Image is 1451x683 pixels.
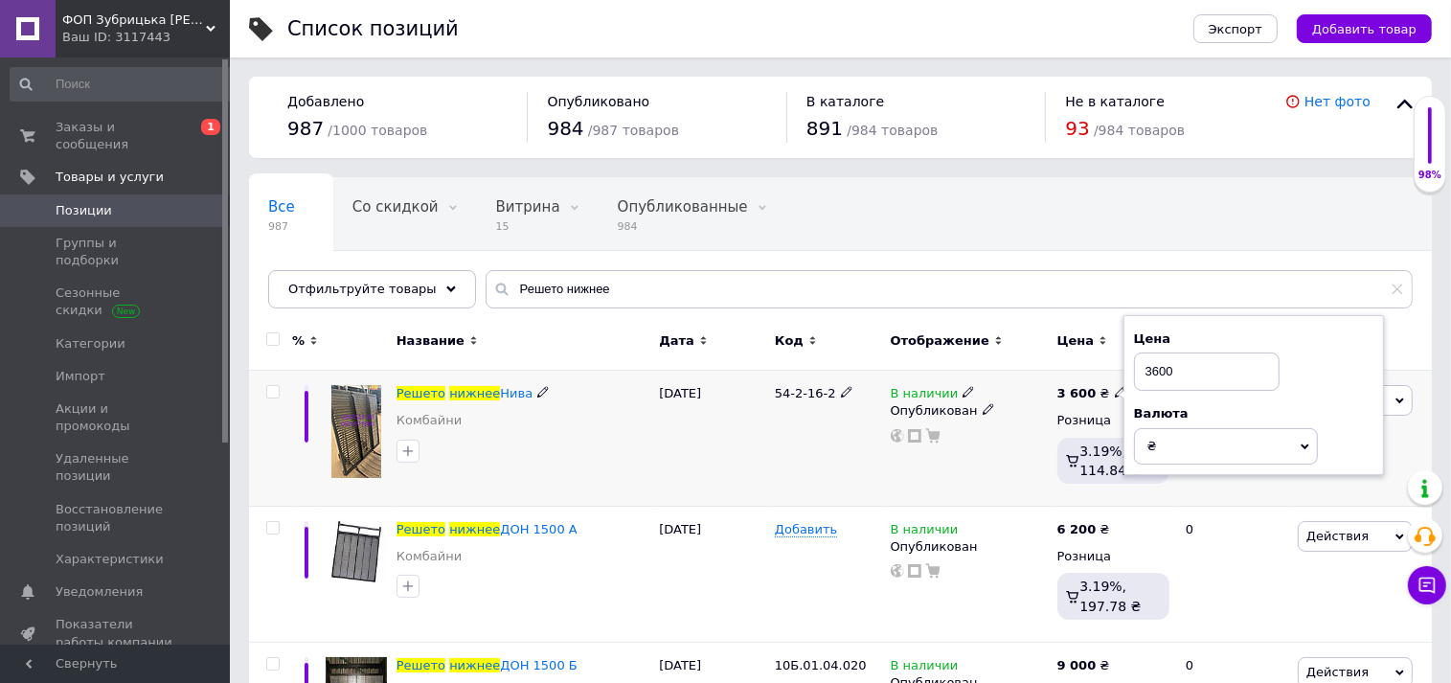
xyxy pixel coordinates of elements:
span: Восстановление позиций [56,501,177,535]
a: РешетонижнееНива [397,386,533,400]
span: Опубликованные [618,198,748,216]
a: РешетонижнееДОН 1500 Б [397,658,578,672]
b: 3 600 [1057,386,1097,400]
a: Нет фото [1304,94,1371,109]
span: ФОП Зубрицька Н.В [62,11,206,29]
span: Отфильтруйте товары [288,282,437,296]
div: [DATE] [654,371,770,507]
div: 0 [1174,507,1293,643]
b: 6 200 [1057,522,1097,536]
span: Сезонные скидки [56,285,177,319]
span: Нива [500,386,533,400]
span: Добавить [775,522,837,537]
span: / 1000 товаров [328,123,427,138]
span: Цена [1057,332,1095,350]
span: Скрытые [268,271,336,288]
span: Показатели работы компании [56,616,177,650]
span: Код [775,332,804,350]
div: Цена [1134,330,1373,348]
span: 93 [1065,117,1089,140]
span: 3.19%, 197.78 ₴ [1079,579,1141,613]
span: / 984 товаров [1094,123,1185,138]
span: В наличии [891,522,959,542]
span: нижнее [449,658,500,672]
span: 987 [287,117,324,140]
button: Чат с покупателем [1408,566,1446,604]
span: нижнее [449,522,500,536]
span: ДОН 1500 А [500,522,577,536]
a: Комбайни [397,412,462,429]
span: Позиции [56,202,112,219]
div: Валюта [1134,405,1373,422]
div: [DATE] [654,507,770,643]
span: Группы и подборки [56,235,177,269]
span: Удаленные позиции [56,450,177,485]
input: Поиск [10,67,240,102]
span: / 984 товаров [847,123,938,138]
div: Розница [1057,412,1169,429]
div: ₴ [1057,657,1110,674]
input: Поиск по названию позиции, артикулу и поисковым запросам [486,270,1413,308]
div: Опубликован [891,402,1048,420]
span: 15 [496,219,560,234]
span: ₴ [1147,439,1157,453]
span: 987 [268,219,295,234]
span: В каталоге [806,94,884,109]
span: 54-2-16-2 [775,386,836,400]
span: Характеристики [56,551,164,568]
span: 891 [806,117,843,140]
span: Витрина [496,198,560,216]
button: Добавить товар [1297,14,1432,43]
span: Действия [1306,665,1369,679]
span: нижнее [449,386,500,400]
div: Список позиций [287,19,459,39]
span: Добавить товар [1312,22,1417,36]
span: % [292,332,305,350]
div: Розница [1057,548,1169,565]
span: Экспорт [1209,22,1262,36]
span: Уведомления [56,583,143,601]
div: 98% [1415,169,1445,182]
div: ₴ [1057,385,1127,402]
span: Категории [56,335,125,353]
span: Решето [397,522,445,536]
span: В наличии [891,658,959,678]
span: Акции и промокоды [56,400,177,435]
span: Отображение [891,332,989,350]
span: Все [268,198,295,216]
span: 3.19%, 114.84 ₴ [1079,444,1141,478]
span: 984 [618,219,748,234]
span: Название [397,332,465,350]
span: Товары и услуги [56,169,164,186]
span: Дата [659,332,694,350]
button: Экспорт [1193,14,1278,43]
span: Решето [397,386,445,400]
span: Не в каталоге [1065,94,1165,109]
span: Заказы и сообщения [56,119,177,153]
a: Комбайни [397,548,462,565]
img: Решето нижнее ДОН 1500 А [326,521,387,582]
div: Опубликован [891,538,1048,556]
img: Решето нижнее Нива [331,385,381,478]
span: Действия [1306,529,1369,543]
span: / 987 товаров [588,123,679,138]
a: РешетонижнееДОН 1500 А [397,522,578,536]
b: 9 000 [1057,658,1097,672]
span: Импорт [56,368,105,385]
span: 984 [547,117,583,140]
span: Решето [397,658,445,672]
span: В наличии [891,386,959,406]
span: Опубликовано [547,94,649,109]
span: 10Б.01.04.020 [775,658,867,672]
span: Со скидкой [352,198,439,216]
span: Добавлено [287,94,364,109]
div: ₴ [1057,521,1110,538]
span: ДОН 1500 Б [500,658,577,672]
span: 1 [201,119,220,135]
div: Ваш ID: 3117443 [62,29,230,46]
